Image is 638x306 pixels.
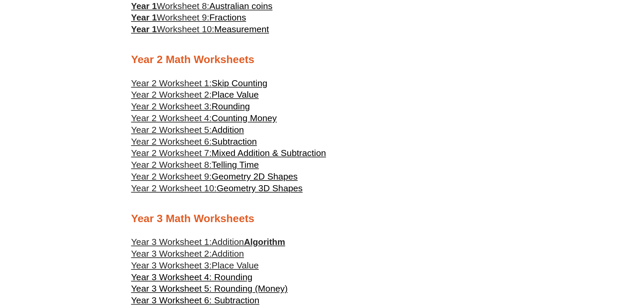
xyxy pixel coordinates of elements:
[131,137,257,147] a: Year 2 Worksheet 6:Subtraction
[131,78,267,88] a: Year 2 Worksheet 1:Skip Counting
[157,1,209,11] span: Worksheet 8:
[131,283,288,295] a: Year 3 Worksheet 5: Rounding (Money)
[131,271,253,283] a: Year 3 Worksheet 4: Rounding
[212,125,244,135] span: Addition
[212,113,277,123] span: Counting Money
[212,160,259,170] span: Telling Time
[214,24,269,34] span: Measurement
[131,90,212,100] span: Year 2 Worksheet 2:
[216,183,302,193] span: Geometry 3D Shapes
[131,90,259,100] a: Year 2 Worksheet 2:Place Value
[131,248,244,260] a: Year 3 Worksheet 2:Addition
[212,260,259,270] span: Place Value
[131,24,269,34] a: Year 1Worksheet 10:Measurement
[131,272,253,282] span: Year 3 Worksheet 4: Rounding
[131,101,212,111] span: Year 2 Worksheet 3:
[131,295,259,305] span: Year 3 Worksheet 6: Subtraction
[209,1,273,11] span: Australian coins
[212,137,257,147] span: Subtraction
[131,183,303,193] a: Year 2 Worksheet 10:Geometry 3D Shapes
[131,171,298,182] a: Year 2 Worksheet 9:Geometry 2D Shapes
[131,137,212,147] span: Year 2 Worksheet 6:
[131,148,212,158] span: Year 2 Worksheet 7:
[131,212,507,226] h2: Year 3 Math Worksheets
[131,148,326,158] a: Year 2 Worksheet 7:Mixed Addition & Subtraction
[212,90,259,100] span: Place Value
[131,260,212,270] span: Year 3 Worksheet 3:
[209,12,246,22] span: Fractions
[131,125,212,135] span: Year 2 Worksheet 5:
[131,12,246,22] a: Year 1Worksheet 9:Fractions
[131,284,288,294] span: Year 3 Worksheet 5: Rounding (Money)
[212,78,267,88] span: Skip Counting
[131,183,217,193] span: Year 2 Worksheet 10:
[131,237,285,247] a: Year 3 Worksheet 1:AdditionAlgorithm
[131,160,212,170] span: Year 2 Worksheet 8:
[157,24,214,34] span: Worksheet 10:
[131,249,212,259] span: Year 3 Worksheet 2:
[131,113,212,123] span: Year 2 Worksheet 4:
[131,78,212,88] span: Year 2 Worksheet 1:
[131,171,212,182] span: Year 2 Worksheet 9:
[157,12,209,22] span: Worksheet 9:
[212,148,326,158] span: Mixed Addition & Subtraction
[526,230,638,306] iframe: Chat Widget
[131,260,259,271] a: Year 3 Worksheet 3:Place Value
[131,113,277,123] a: Year 2 Worksheet 4:Counting Money
[131,237,212,247] span: Year 3 Worksheet 1:
[212,171,298,182] span: Geometry 2D Shapes
[131,160,259,170] a: Year 2 Worksheet 8:Telling Time
[131,101,250,111] a: Year 2 Worksheet 3:Rounding
[131,53,507,67] h2: Year 2 Math Worksheets
[212,101,250,111] span: Rounding
[131,125,244,135] a: Year 2 Worksheet 5:Addition
[212,249,244,259] span: Addition
[212,237,244,247] span: Addition
[131,1,273,11] a: Year 1Worksheet 8:Australian coins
